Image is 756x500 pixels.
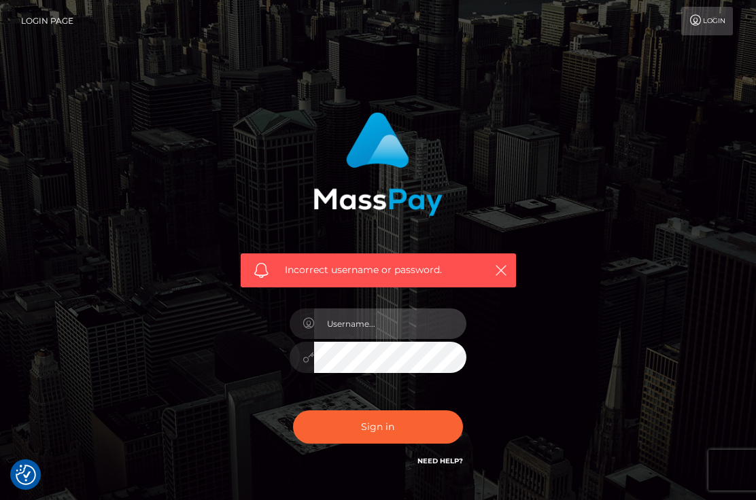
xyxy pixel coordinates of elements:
[417,457,463,465] a: Need Help?
[313,112,443,216] img: MassPay Login
[21,7,73,35] a: Login Page
[285,263,479,277] span: Incorrect username or password.
[16,465,36,485] button: Consent Preferences
[293,410,463,444] button: Sign in
[16,465,36,485] img: Revisit consent button
[314,308,466,339] input: Username...
[681,7,733,35] a: Login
